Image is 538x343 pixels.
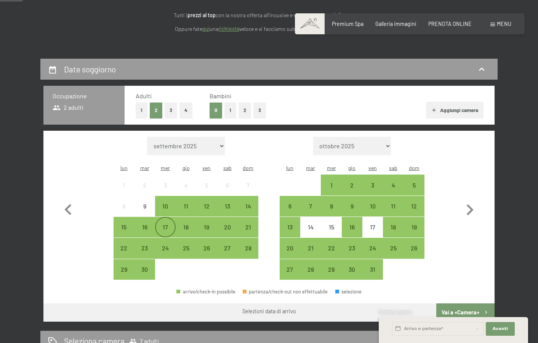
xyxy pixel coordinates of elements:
[405,182,424,201] div: 5
[332,21,363,27] a: Premium Spa
[280,196,300,216] div: Mon Oct 06 2025
[136,103,147,118] button: 1
[155,196,176,216] div: arrivo/check-in possibile
[348,165,355,171] abbr: giovedì
[238,175,258,195] div: arrivo/check-in non effettuabile
[196,217,217,237] div: Fri Sep 19 2025
[343,182,362,201] div: 2
[342,238,362,258] div: arrivo/check-in possibile
[300,238,321,258] div: arrivo/check-in possibile
[114,182,133,201] div: 1
[363,224,382,243] div: 17
[210,103,222,118] button: 0
[362,175,383,195] div: arrivo/check-in possibile
[404,217,424,237] div: arrivo/check-in possibile
[156,224,175,243] div: 17
[362,238,383,258] div: Fri Oct 24 2025
[322,182,341,201] div: 1
[321,238,341,258] div: Wed Oct 22 2025
[176,245,195,264] div: 25
[342,259,362,280] div: Thu Oct 30 2025
[135,182,154,201] div: 2
[176,238,196,258] div: Thu Sep 25 2025
[383,217,403,237] div: arrivo/check-in possibile
[322,203,341,222] div: 8
[342,175,362,195] div: Thu Oct 02 2025
[436,303,495,322] button: Vai a «Camera»
[404,196,424,216] div: arrivo/check-in possibile
[239,103,251,118] button: 2
[218,224,237,243] div: 20
[134,238,155,258] div: arrivo/check-in possibile
[363,182,382,201] div: 3
[301,203,320,222] div: 7
[179,103,192,118] button: 4
[196,217,217,237] div: arrivo/check-in possibile
[202,165,211,171] abbr: venerdì
[218,245,237,264] div: 27
[239,203,258,222] div: 14
[321,238,341,258] div: arrivo/check-in possibile
[120,165,128,171] abbr: lunedì
[176,217,196,237] div: Thu Sep 18 2025
[321,259,341,280] div: Wed Oct 29 2025
[114,196,134,216] div: arrivo/check-in non effettuabile
[57,137,79,280] button: Mese precedente
[238,175,258,195] div: Sun Sep 07 2025
[280,259,300,280] div: Mon Oct 27 2025
[217,238,238,258] div: arrivo/check-in possibile
[383,175,403,195] div: Sat Oct 04 2025
[150,103,162,118] button: 2
[156,203,175,222] div: 10
[196,238,217,258] div: arrivo/check-in possibile
[362,217,383,237] div: arrivo/check-in non effettuabile
[383,175,403,195] div: arrivo/check-in possibile
[363,245,382,264] div: 24
[375,21,416,27] a: Galleria immagini
[405,224,424,243] div: 19
[64,64,116,74] h2: Date soggiorno
[156,245,175,264] div: 24
[300,259,321,280] div: arrivo/check-in possibile
[389,165,397,171] abbr: sabato
[53,103,83,112] span: 2 adulti
[493,326,508,332] span: Avanti
[280,224,299,243] div: 13
[135,224,154,243] div: 16
[101,25,437,34] p: Oppure fate una veloce e vi facciamo subito la offerta piacevole. Grazie
[321,196,341,216] div: Wed Oct 08 2025
[134,175,155,195] div: arrivo/check-in non effettuabile
[404,175,424,195] div: Sun Oct 05 2025
[114,266,133,285] div: 29
[280,217,300,237] div: Mon Oct 13 2025
[497,21,511,27] span: Menu
[362,259,383,280] div: Fri Oct 31 2025
[321,175,341,195] div: Wed Oct 01 2025
[196,196,217,216] div: arrivo/check-in possibile
[322,245,341,264] div: 22
[280,259,300,280] div: arrivo/check-in possibile
[383,217,403,237] div: Sat Oct 18 2025
[134,217,155,237] div: arrivo/check-in possibile
[384,224,403,243] div: 18
[280,238,300,258] div: arrivo/check-in possibile
[223,165,232,171] abbr: sabato
[239,245,258,264] div: 28
[486,322,515,336] button: Avanti
[134,217,155,237] div: Tue Sep 16 2025
[134,238,155,258] div: Tue Sep 23 2025
[217,196,238,216] div: Sat Sep 13 2025
[238,196,258,216] div: arrivo/check-in possibile
[224,103,236,118] button: 1
[300,196,321,216] div: Tue Oct 07 2025
[114,245,133,264] div: 22
[342,217,362,237] div: Thu Oct 16 2025
[135,245,154,264] div: 23
[362,217,383,237] div: Fri Oct 17 2025
[280,238,300,258] div: Mon Oct 20 2025
[183,165,190,171] abbr: giovedì
[218,26,239,32] a: richiesta
[426,102,484,119] button: Aggiungi camera
[383,196,403,216] div: Sat Oct 11 2025
[280,217,300,237] div: arrivo/check-in possibile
